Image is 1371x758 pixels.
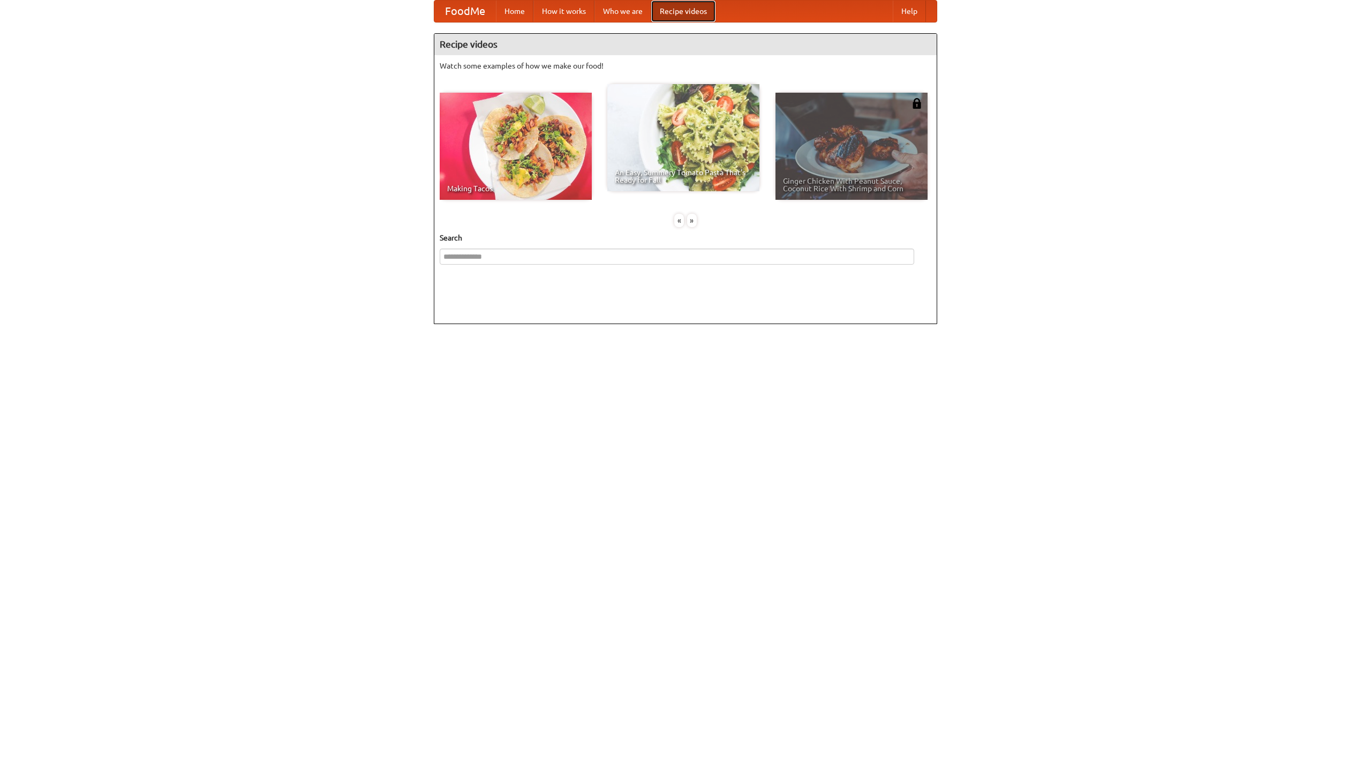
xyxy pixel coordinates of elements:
a: Home [496,1,533,22]
a: FoodMe [434,1,496,22]
div: « [674,214,684,227]
a: An Easy, Summery Tomato Pasta That's Ready for Fall [607,84,759,191]
div: » [687,214,697,227]
p: Watch some examples of how we make our food! [440,61,931,71]
a: Recipe videos [651,1,715,22]
h5: Search [440,232,931,243]
a: Making Tacos [440,93,592,200]
img: 483408.png [912,98,922,109]
span: Making Tacos [447,185,584,192]
a: Who we are [594,1,651,22]
span: An Easy, Summery Tomato Pasta That's Ready for Fall [615,169,752,184]
a: Help [893,1,926,22]
a: How it works [533,1,594,22]
h4: Recipe videos [434,34,937,55]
